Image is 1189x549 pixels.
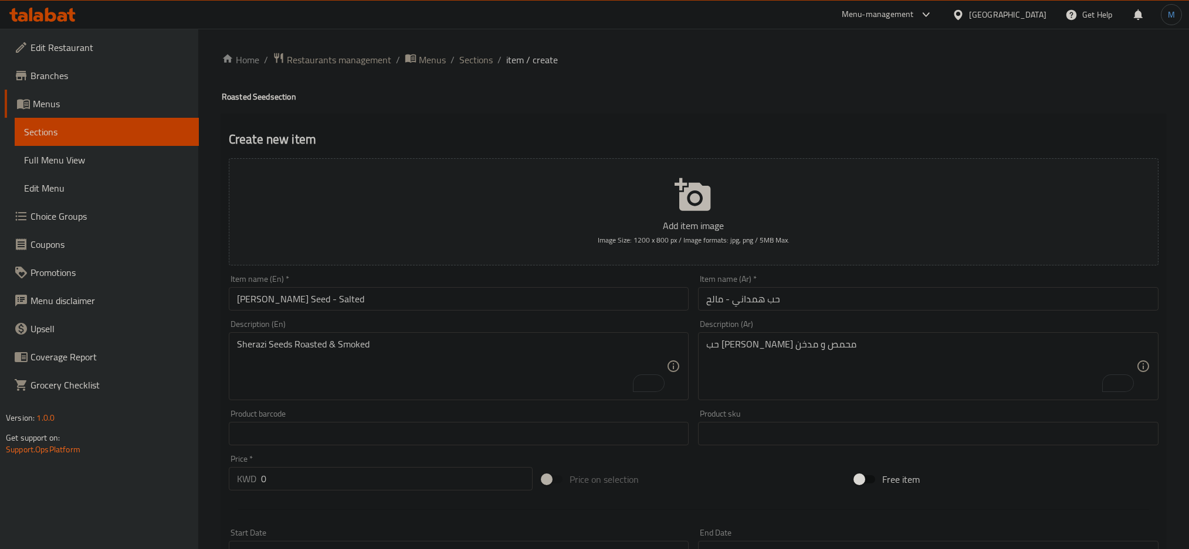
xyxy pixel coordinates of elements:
a: Home [222,53,259,67]
span: Restaurants management [287,53,391,67]
nav: breadcrumb [222,52,1166,67]
a: Branches [5,62,199,90]
span: 1.0.0 [36,410,55,425]
input: Please enter product barcode [229,422,689,445]
span: Price on selection [570,472,639,486]
input: Please enter price [261,467,533,490]
div: [GEOGRAPHIC_DATA] [969,8,1046,21]
p: Add item image [247,219,1140,233]
button: Add item imageImage Size: 1200 x 800 px / Image formats: jpg, png / 5MB Max. [229,158,1158,265]
a: Sections [15,118,199,146]
span: Image Size: 1200 x 800 px / Image formats: jpg, png / 5MB Max. [598,233,790,247]
input: Enter name Ar [698,287,1158,311]
span: Edit Restaurant [31,40,189,54]
textarea: To enrich screen reader interactions, please activate Accessibility in Grammarly extension settings [237,339,667,394]
a: Full Menu View [15,146,199,174]
a: Menu disclaimer [5,287,199,315]
h2: Create new item [229,131,1158,148]
a: Coverage Report [5,343,199,371]
span: Menus [419,53,446,67]
p: KWD [237,472,256,486]
span: Full Menu View [24,153,189,167]
span: Menus [33,97,189,111]
span: Grocery Checklist [31,378,189,392]
div: Menu-management [842,8,914,22]
span: Branches [31,69,189,83]
a: Coupons [5,230,199,258]
a: Promotions [5,258,199,287]
textarea: To enrich screen reader interactions, please activate Accessibility in Grammarly extension settings [706,339,1136,394]
a: Edit Menu [15,174,199,202]
span: Get support on: [6,430,60,445]
span: Coverage Report [31,350,189,364]
h4: Roasted Seed section [222,91,1166,103]
a: Menus [5,90,199,118]
input: Please enter product sku [698,422,1158,445]
a: Upsell [5,315,199,343]
li: / [450,53,455,67]
a: Restaurants management [273,52,391,67]
span: Choice Groups [31,209,189,223]
span: Coupons [31,237,189,251]
li: / [396,53,400,67]
span: Version: [6,410,35,425]
span: Menu disclaimer [31,294,189,308]
li: / [497,53,502,67]
a: Grocery Checklist [5,371,199,399]
a: Choice Groups [5,202,199,230]
a: Edit Restaurant [5,33,199,62]
a: Menus [405,52,446,67]
li: / [264,53,268,67]
span: Upsell [31,322,189,336]
a: Sections [459,53,493,67]
span: Edit Menu [24,181,189,195]
a: Support.OpsPlatform [6,442,80,457]
span: Promotions [31,265,189,279]
span: item / create [506,53,558,67]
span: Free item [882,472,920,486]
span: M [1168,8,1175,21]
span: Sections [24,125,189,139]
input: Enter name En [229,287,689,311]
